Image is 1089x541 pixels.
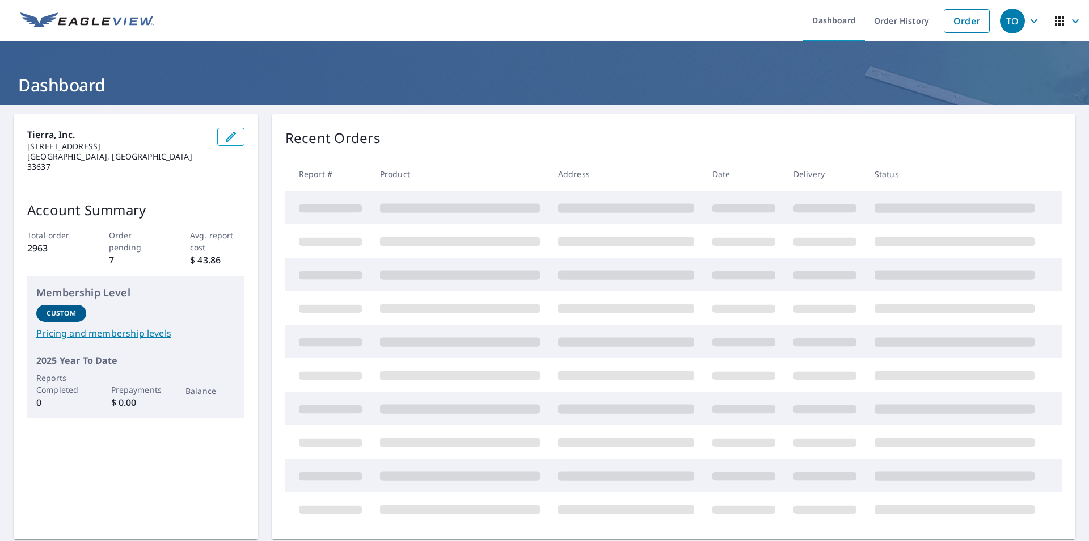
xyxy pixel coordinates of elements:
a: Order [944,9,990,33]
p: Reports Completed [36,372,86,396]
p: [GEOGRAPHIC_DATA], [GEOGRAPHIC_DATA] 33637 [27,152,208,172]
p: Custom [47,308,76,318]
p: Membership Level [36,285,235,300]
p: Total order [27,229,82,241]
img: EV Logo [20,12,154,30]
p: 2963 [27,241,82,255]
th: Address [549,157,703,191]
th: Product [371,157,549,191]
p: Tierra, Inc. [27,128,208,141]
p: Account Summary [27,200,244,220]
th: Report # [285,157,371,191]
p: Order pending [109,229,163,253]
p: Recent Orders [285,128,381,148]
th: Status [866,157,1044,191]
p: 2025 Year To Date [36,354,235,367]
p: $ 43.86 [190,253,244,267]
p: 7 [109,253,163,267]
p: 0 [36,396,86,409]
p: Prepayments [111,384,161,396]
p: Balance [185,385,235,397]
p: $ 0.00 [111,396,161,409]
a: Pricing and membership levels [36,326,235,340]
th: Delivery [784,157,866,191]
p: Avg. report cost [190,229,244,253]
div: TO [1000,9,1025,33]
h1: Dashboard [14,73,1075,97]
p: [STREET_ADDRESS] [27,141,208,152]
th: Date [703,157,784,191]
